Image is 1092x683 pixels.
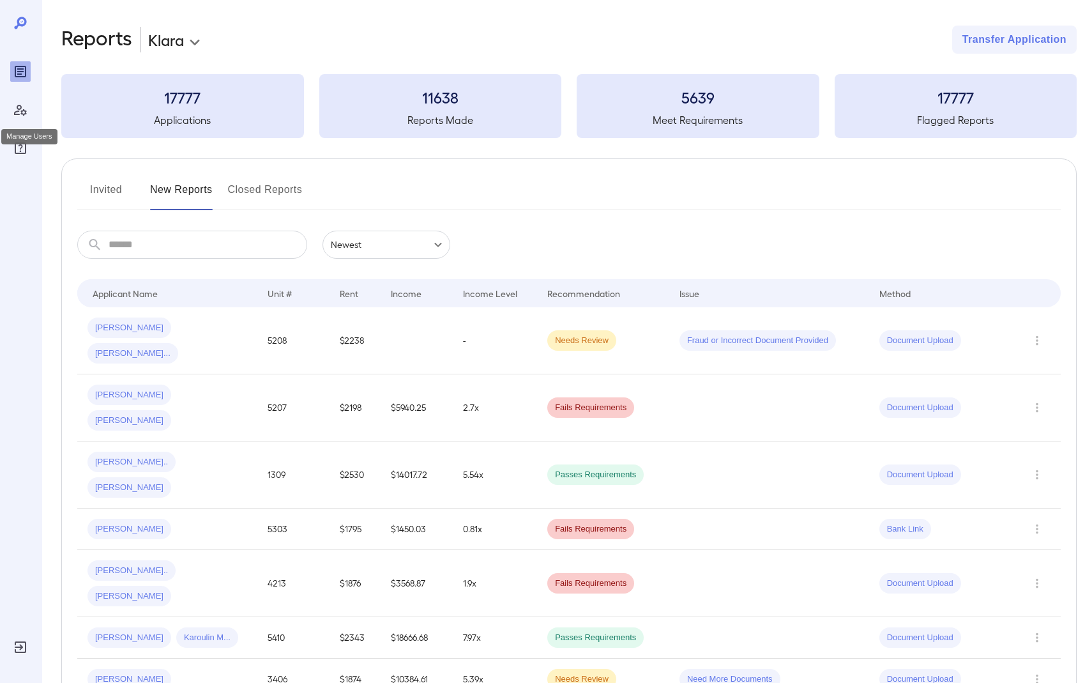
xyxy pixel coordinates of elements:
[453,617,537,659] td: 7.97x
[577,112,819,128] h5: Meet Requirements
[176,632,238,644] span: Karoulin M...
[547,402,634,414] span: Fails Requirements
[257,374,330,441] td: 5207
[87,482,171,494] span: [PERSON_NAME]
[1027,397,1047,418] button: Row Actions
[879,578,961,590] span: Document Upload
[257,307,330,374] td: 5208
[330,550,381,617] td: $1876
[879,632,961,644] span: Document Upload
[1027,330,1047,351] button: Row Actions
[150,180,213,210] button: New Reports
[879,335,961,347] span: Document Upload
[10,637,31,657] div: Log Out
[453,441,537,509] td: 5.54x
[952,26,1077,54] button: Transfer Application
[1027,573,1047,594] button: Row Actions
[381,550,453,617] td: $3568.87
[61,112,304,128] h5: Applications
[453,550,537,617] td: 1.9x
[453,509,537,550] td: 0.81x
[1027,519,1047,539] button: Row Actions
[453,307,537,374] td: -
[257,509,330,550] td: 5303
[257,550,330,617] td: 4213
[1027,464,1047,485] button: Row Actions
[381,509,453,550] td: $1450.03
[547,523,634,535] span: Fails Requirements
[61,74,1077,138] summary: 17777Applications11638Reports Made5639Meet Requirements17777Flagged Reports
[87,389,171,401] span: [PERSON_NAME]
[381,441,453,509] td: $14017.72
[453,374,537,441] td: 2.7x
[577,87,819,107] h3: 5639
[1,129,57,144] div: Manage Users
[257,617,330,659] td: 5410
[547,578,634,590] span: Fails Requirements
[835,87,1077,107] h3: 17777
[93,286,158,301] div: Applicant Name
[879,286,911,301] div: Method
[148,29,184,50] p: Klara
[879,523,931,535] span: Bank Link
[679,286,700,301] div: Issue
[87,523,171,535] span: [PERSON_NAME]
[330,617,381,659] td: $2343
[87,322,171,334] span: [PERSON_NAME]
[319,112,562,128] h5: Reports Made
[547,286,620,301] div: Recommendation
[330,307,381,374] td: $2238
[879,402,961,414] span: Document Upload
[77,180,135,210] button: Invited
[257,441,330,509] td: 1309
[10,138,31,158] div: FAQ
[1027,627,1047,648] button: Row Actions
[330,509,381,550] td: $1795
[87,590,171,602] span: [PERSON_NAME]
[547,632,644,644] span: Passes Requirements
[61,26,132,54] h2: Reports
[87,632,171,644] span: [PERSON_NAME]
[87,415,171,427] span: [PERSON_NAME]
[228,180,303,210] button: Closed Reports
[87,348,178,360] span: [PERSON_NAME]...
[835,112,1077,128] h5: Flagged Reports
[879,469,961,481] span: Document Upload
[381,374,453,441] td: $5940.25
[463,286,517,301] div: Income Level
[322,231,450,259] div: Newest
[330,374,381,441] td: $2198
[10,61,31,82] div: Reports
[268,286,292,301] div: Unit #
[547,335,616,347] span: Needs Review
[87,456,176,468] span: [PERSON_NAME]..
[319,87,562,107] h3: 11638
[381,617,453,659] td: $18666.68
[679,335,836,347] span: Fraud or Incorrect Document Provided
[547,469,644,481] span: Passes Requirements
[340,286,360,301] div: Rent
[391,286,421,301] div: Income
[87,565,176,577] span: [PERSON_NAME]..
[61,87,304,107] h3: 17777
[330,441,381,509] td: $2530
[10,100,31,120] div: Manage Users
